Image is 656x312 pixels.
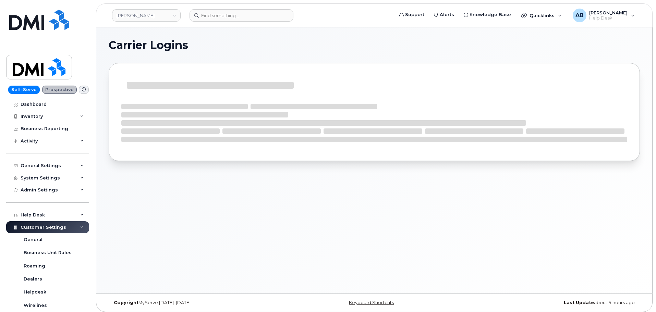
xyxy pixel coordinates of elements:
a: Keyboard Shortcuts [349,300,394,305]
div: MyServe [DATE]–[DATE] [109,300,286,305]
div: about 5 hours ago [463,300,640,305]
strong: Copyright [114,300,138,305]
strong: Last Update [564,300,594,305]
span: Carrier Logins [109,40,188,50]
